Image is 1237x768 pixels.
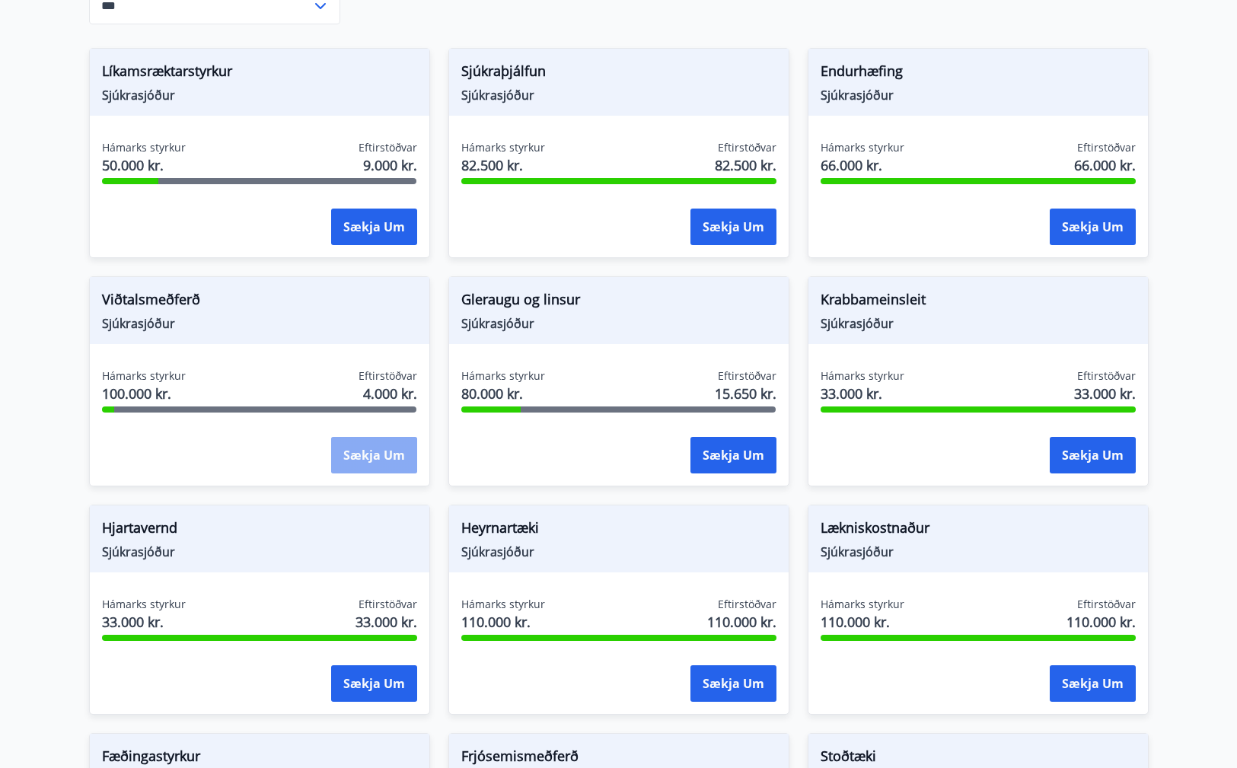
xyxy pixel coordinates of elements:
button: Sækja um [331,209,417,245]
span: Eftirstöðvar [1077,140,1136,155]
span: Sjúkrasjóður [102,315,417,332]
button: Sækja um [1050,209,1136,245]
span: Krabbameinsleit [821,289,1136,315]
span: Sjúkrasjóður [461,87,776,104]
span: 82.500 kr. [715,155,776,175]
span: 33.000 kr. [102,612,186,632]
span: Eftirstöðvar [1077,368,1136,384]
span: Sjúkrasjóður [102,543,417,560]
span: Lækniskostnaður [821,518,1136,543]
span: 4.000 kr. [363,384,417,403]
span: Sjúkrasjóður [821,543,1136,560]
button: Sækja um [690,437,776,473]
span: Eftirstöðvar [359,368,417,384]
span: 82.500 kr. [461,155,545,175]
span: 66.000 kr. [1074,155,1136,175]
span: Hámarks styrkur [821,368,904,384]
button: Sækja um [1050,437,1136,473]
span: 66.000 kr. [821,155,904,175]
span: Hámarks styrkur [461,597,545,612]
span: 15.650 kr. [715,384,776,403]
span: Hámarks styrkur [821,140,904,155]
button: Sækja um [331,437,417,473]
span: 100.000 kr. [102,384,186,403]
span: Hámarks styrkur [102,368,186,384]
span: 9.000 kr. [363,155,417,175]
span: Hámarks styrkur [461,140,545,155]
span: Sjúkraþjálfun [461,61,776,87]
span: Gleraugu og linsur [461,289,776,315]
span: Sjúkrasjóður [461,315,776,332]
span: 80.000 kr. [461,384,545,403]
span: Heyrnartæki [461,518,776,543]
span: Hámarks styrkur [102,140,186,155]
span: 33.000 kr. [1074,384,1136,403]
span: 50.000 kr. [102,155,186,175]
span: Sjúkrasjóður [821,315,1136,332]
span: Sjúkrasjóður [821,87,1136,104]
span: Eftirstöðvar [359,597,417,612]
span: Eftirstöðvar [359,140,417,155]
span: Endurhæfing [821,61,1136,87]
span: Viðtalsmeðferð [102,289,417,315]
span: 110.000 kr. [707,612,776,632]
span: Sjúkrasjóður [461,543,776,560]
span: Hámarks styrkur [821,597,904,612]
span: Líkamsræktarstyrkur [102,61,417,87]
button: Sækja um [690,665,776,702]
span: 110.000 kr. [821,612,904,632]
button: Sækja um [1050,665,1136,702]
span: Hámarks styrkur [461,368,545,384]
span: Eftirstöðvar [718,140,776,155]
span: 110.000 kr. [1066,612,1136,632]
span: Sjúkrasjóður [102,87,417,104]
span: Eftirstöðvar [1077,597,1136,612]
span: 33.000 kr. [821,384,904,403]
span: Hjartavernd [102,518,417,543]
span: 33.000 kr. [355,612,417,632]
button: Sækja um [690,209,776,245]
button: Sækja um [331,665,417,702]
span: 110.000 kr. [461,612,545,632]
span: Hámarks styrkur [102,597,186,612]
span: Eftirstöðvar [718,368,776,384]
span: Eftirstöðvar [718,597,776,612]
